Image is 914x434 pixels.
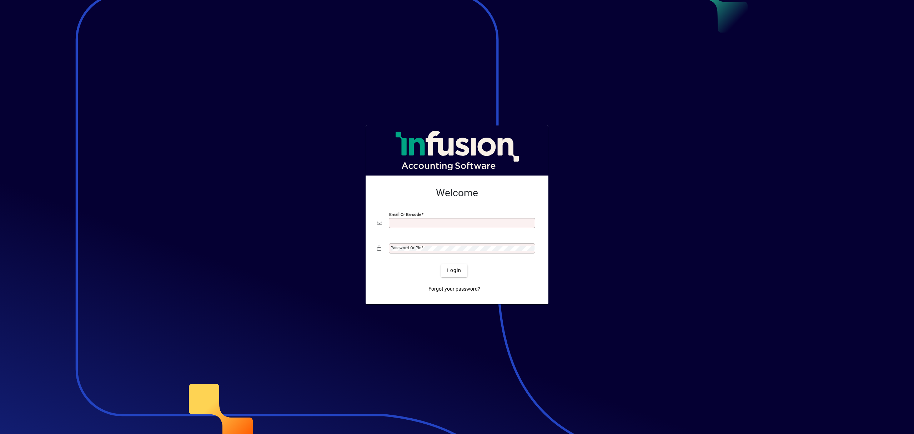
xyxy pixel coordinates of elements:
mat-label: Password or Pin [391,245,421,250]
a: Forgot your password? [426,283,483,296]
h2: Welcome [377,187,537,199]
button: Login [441,264,467,277]
mat-label: Email or Barcode [389,212,421,217]
span: Forgot your password? [428,285,480,293]
span: Login [447,267,461,274]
